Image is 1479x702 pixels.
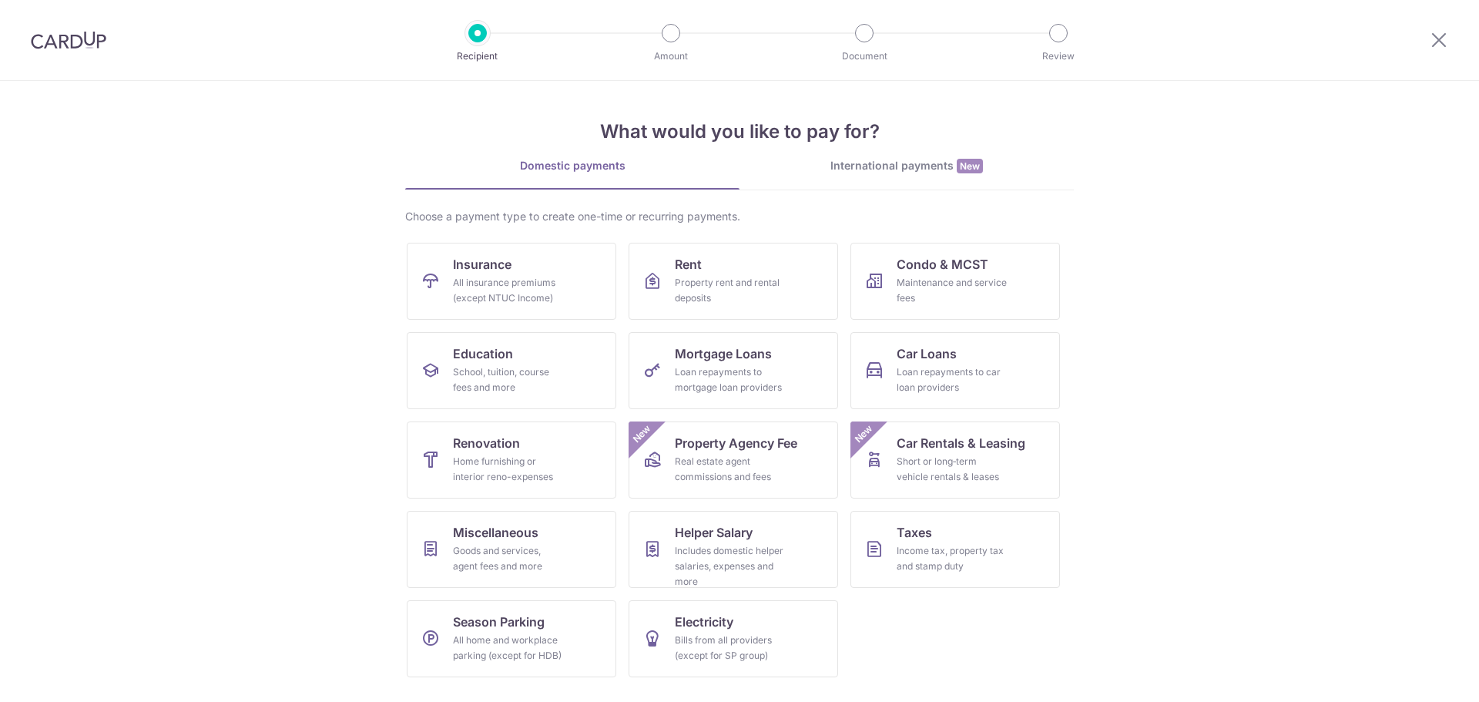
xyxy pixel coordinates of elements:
[1001,49,1115,64] p: Review
[897,434,1025,452] span: Car Rentals & Leasing
[675,275,786,306] div: Property rent and rental deposits
[453,434,520,452] span: Renovation
[629,422,838,499] a: Property Agency FeeReal estate agent commissions and feesNew
[1380,656,1464,694] iframe: Opens a widget where you can find more information
[407,243,616,320] a: InsuranceAll insurance premiums (except NTUC Income)
[629,243,838,320] a: RentProperty rent and rental deposits
[850,332,1060,409] a: Car LoansLoan repayments to car loan providers
[453,344,513,363] span: Education
[405,158,739,173] div: Domestic payments
[421,49,535,64] p: Recipient
[405,209,1074,224] div: Choose a payment type to create one-time or recurring payments.
[629,332,838,409] a: Mortgage LoansLoan repayments to mortgage loan providers
[453,364,564,395] div: School, tuition, course fees and more
[675,613,733,631] span: Electricity
[675,364,786,395] div: Loan repayments to mortgage loan providers
[897,255,988,274] span: Condo & MCST
[897,454,1008,485] div: Short or long‑term vehicle rentals & leases
[629,422,655,447] span: New
[407,600,616,677] a: Season ParkingAll home and workplace parking (except for HDB)
[453,633,564,663] div: All home and workplace parking (except for HDB)
[739,158,1074,174] div: International payments
[405,118,1074,146] h4: What would you like to pay for?
[407,511,616,588] a: MiscellaneousGoods and services, agent fees and more
[407,332,616,409] a: EducationSchool, tuition, course fees and more
[31,31,106,49] img: CardUp
[850,422,1060,499] a: Car Rentals & LeasingShort or long‑term vehicle rentals & leasesNew
[675,633,786,663] div: Bills from all providers (except for SP group)
[675,434,797,452] span: Property Agency Fee
[807,49,921,64] p: Document
[897,275,1008,306] div: Maintenance and service fees
[675,523,753,542] span: Helper Salary
[897,364,1008,395] div: Loan repayments to car loan providers
[851,422,877,447] span: New
[629,511,838,588] a: Helper SalaryIncludes domestic helper salaries, expenses and more
[453,454,564,485] div: Home furnishing or interior reno-expenses
[453,255,511,274] span: Insurance
[897,523,932,542] span: Taxes
[453,543,564,574] div: Goods and services, agent fees and more
[407,422,616,499] a: RenovationHome furnishing or interior reno-expenses
[453,523,538,542] span: Miscellaneous
[850,243,1060,320] a: Condo & MCSTMaintenance and service fees
[850,511,1060,588] a: TaxesIncome tax, property tax and stamp duty
[675,543,786,589] div: Includes domestic helper salaries, expenses and more
[629,600,838,677] a: ElectricityBills from all providers (except for SP group)
[897,543,1008,574] div: Income tax, property tax and stamp duty
[453,275,564,306] div: All insurance premiums (except NTUC Income)
[675,344,772,363] span: Mortgage Loans
[614,49,728,64] p: Amount
[897,344,957,363] span: Car Loans
[675,454,786,485] div: Real estate agent commissions and fees
[453,613,545,631] span: Season Parking
[675,255,702,274] span: Rent
[957,159,983,173] span: New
